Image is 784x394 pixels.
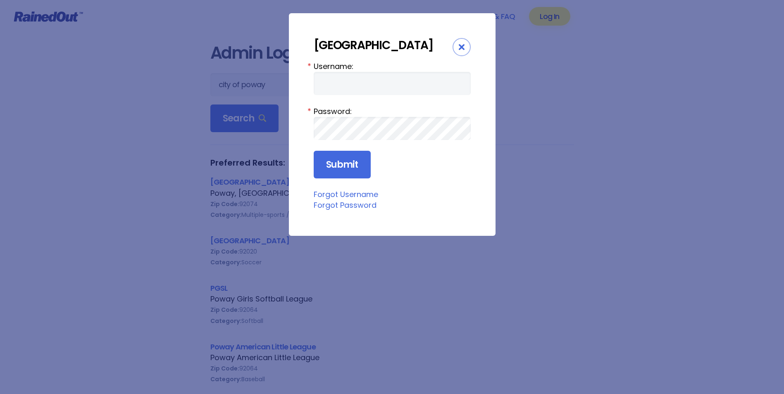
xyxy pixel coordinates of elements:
[453,38,471,56] div: Close
[314,189,378,199] a: Forgot Username
[314,106,471,117] label: Password:
[314,61,471,72] label: Username:
[314,38,453,52] div: [GEOGRAPHIC_DATA]
[314,151,371,179] input: Submit
[314,200,377,210] a: Forgot Password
